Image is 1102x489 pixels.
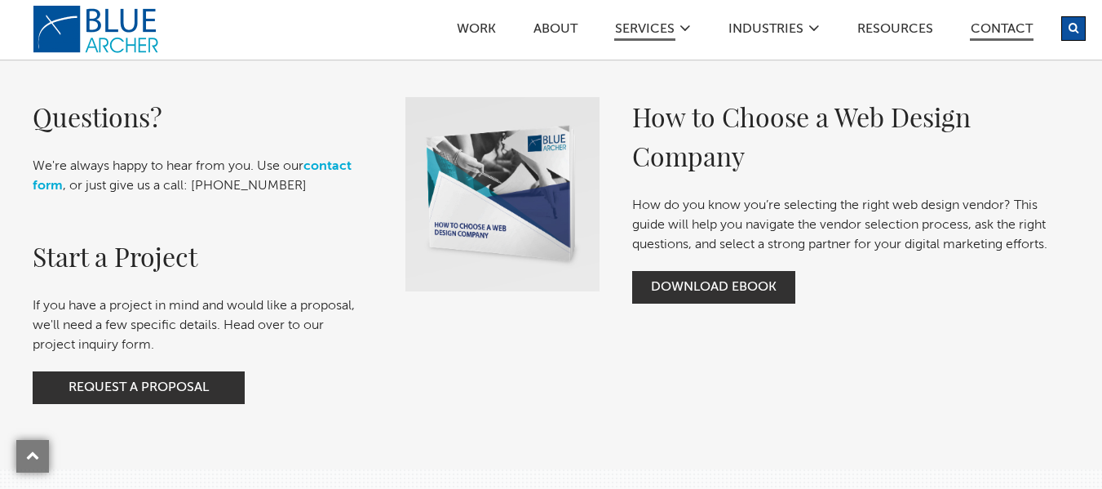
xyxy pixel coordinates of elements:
[33,157,356,196] p: We're always happy to hear from you. Use our , or just give us a call: [PHONE_NUMBER]
[456,23,497,40] a: Work
[614,23,675,41] a: SERVICES
[970,23,1033,41] a: Contact
[632,196,1053,255] p: How do you know you’re selecting the right web design vendor? This guide will help you navigate t...
[33,5,163,54] a: logo
[33,237,356,276] h2: Start a Project
[728,23,804,40] a: Industries
[533,23,578,40] a: ABOUT
[33,371,245,404] a: Request a Proposal
[632,97,1053,176] h2: How to Choose a Web Design Company
[33,97,356,136] h2: Questions?
[33,296,356,355] p: If you have a project in mind and would like a proposal, we'll need a few specific details. Head ...
[856,23,934,40] a: Resources
[405,97,600,291] img: How to Choose a Web Design Company
[632,271,795,304] a: Download Ebook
